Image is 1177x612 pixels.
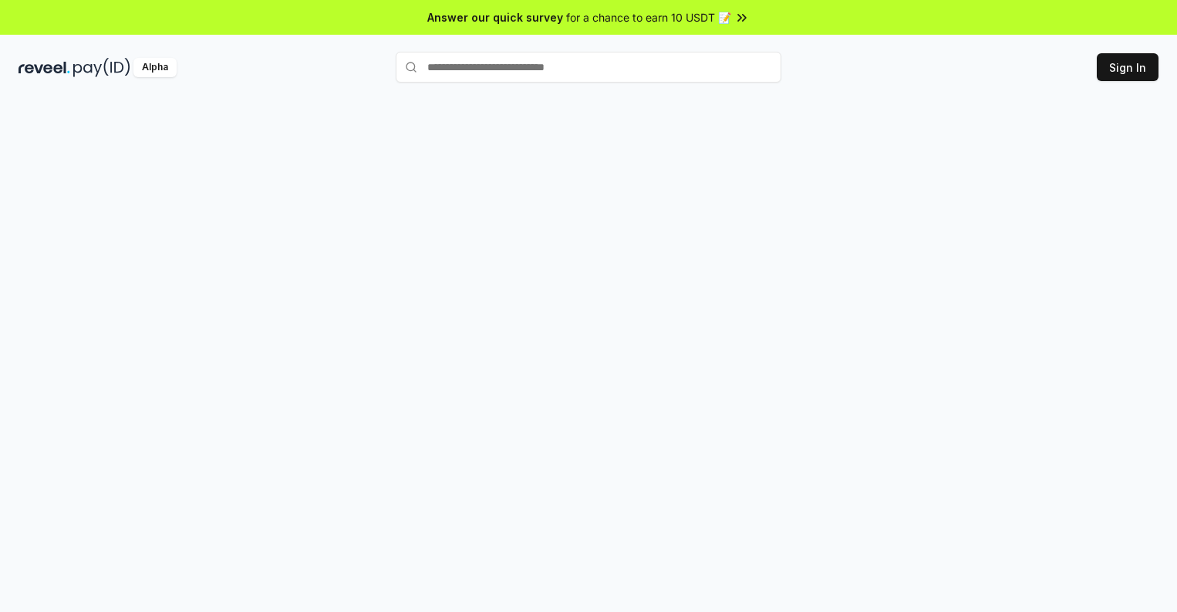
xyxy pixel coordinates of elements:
[133,58,177,77] div: Alpha
[427,9,563,25] span: Answer our quick survey
[19,58,70,77] img: reveel_dark
[1097,53,1158,81] button: Sign In
[566,9,731,25] span: for a chance to earn 10 USDT 📝
[73,58,130,77] img: pay_id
